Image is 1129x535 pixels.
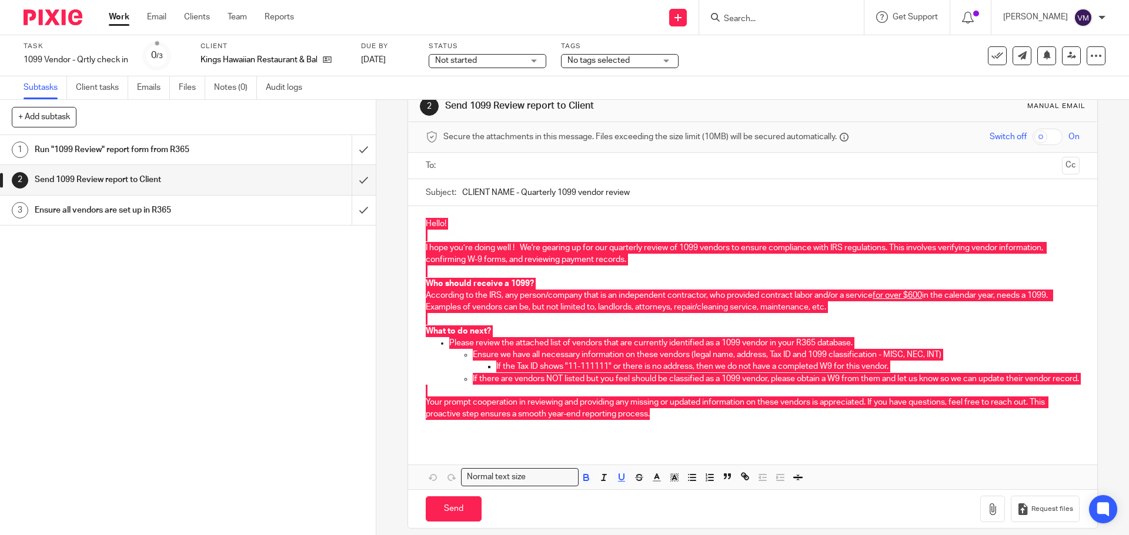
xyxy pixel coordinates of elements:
p: If there are vendors NOT listed but you feel should be classified as a 1099 vendor, please obtain... [473,373,1079,385]
img: Pixie [24,9,82,25]
p: If the Tax ID shows "11-111111" or there is no address, then we do not have a completed W9 for th... [496,361,1079,372]
span: Switch off [990,131,1027,143]
label: Client [201,42,346,51]
p: Your prompt cooperation in reviewing and providing any missing or updated information on these ve... [426,396,1079,420]
label: Status [429,42,546,51]
div: 3 [12,202,28,218]
label: Due by [361,42,414,51]
div: 2 [12,172,28,189]
span: Request files [1031,504,1073,514]
small: /3 [156,53,163,59]
a: Emails [137,76,170,99]
h1: Ensure all vendors are set up in R365 [35,201,238,219]
button: + Add subtask [12,107,76,127]
span: Normal text size [464,471,528,483]
input: Send [426,496,482,521]
a: Team [228,11,247,23]
span: [DATE] [361,56,386,64]
h1: Send 1099 Review report to Client [35,171,238,189]
div: 0 [151,49,163,62]
input: Search [723,14,829,25]
p: I hope you’re doing well ! We're gearing up for our quarterly review of 1099 vendors to ensure co... [426,242,1079,266]
strong: Who should receive a 1099? [426,280,534,288]
span: Get Support [893,13,938,21]
u: for over $600 [873,291,922,300]
div: Search for option [461,468,579,486]
a: Subtasks [24,76,67,99]
span: Not started [435,56,477,65]
span: On [1068,131,1080,143]
strong: What to do next? [426,327,491,335]
a: Audit logs [266,76,311,99]
span: No tags selected [567,56,630,65]
p: Ensure we have all necessary information on these vendors (legal name, address, Tax ID and 1099 c... [473,349,1079,361]
p: Please review the attached list of vendors that are currently identified as a 1099 vendor in your... [449,337,1079,349]
button: Request files [1011,496,1079,522]
a: Clients [184,11,210,23]
a: Email [147,11,166,23]
a: Files [179,76,205,99]
a: Work [109,11,129,23]
p: [PERSON_NAME] [1003,11,1068,23]
div: Manual email [1027,102,1085,111]
a: Notes (0) [214,76,257,99]
label: Tags [561,42,679,51]
label: To: [426,160,439,171]
p: Hello! [426,218,1079,230]
h1: Send 1099 Review report to Client [445,100,778,112]
p: Kings Hawaiian Restaurant & Bakery [201,54,317,66]
h1: Run "1099 Review" report form from R365 [35,141,238,159]
a: Reports [265,11,294,23]
label: Subject: [426,187,456,198]
label: Task [24,42,128,51]
div: 2 [420,97,439,116]
span: Secure the attachments in this message. Files exceeding the size limit (10MB) will be secured aut... [443,131,837,143]
button: Cc [1062,157,1080,174]
input: Search for option [529,471,572,483]
div: 1 [12,142,28,158]
img: svg%3E [1074,8,1093,27]
div: 1099 Vendor - Qrtly check in [24,54,128,66]
p: According to the IRS, any person/company that is an independent contractor, who provided contract... [426,290,1079,314]
a: Client tasks [76,76,128,99]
